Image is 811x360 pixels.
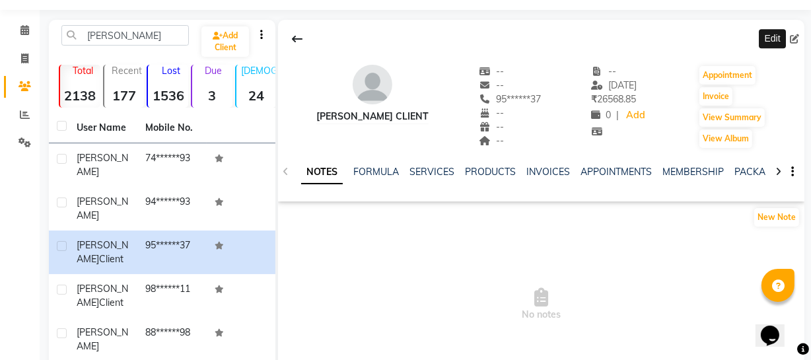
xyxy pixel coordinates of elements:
[591,65,616,77] span: --
[77,239,128,265] span: [PERSON_NAME]
[699,66,756,85] button: Appointment
[699,129,752,148] button: View Album
[69,113,137,143] th: User Name
[756,307,798,347] iframe: chat widget
[99,297,123,308] span: Client
[699,87,732,106] button: Invoice
[195,65,232,77] p: Due
[662,166,724,178] a: MEMBERSHIP
[77,196,128,221] span: [PERSON_NAME]
[754,208,799,227] button: New Note
[353,65,392,104] img: avatar
[137,113,206,143] th: Mobile No.
[616,108,619,122] span: |
[353,166,399,178] a: FORMULA
[316,110,429,124] div: [PERSON_NAME] Client
[201,26,249,57] a: Add Client
[61,25,189,46] input: Search by Name/Mobile/Email/Code
[479,79,505,91] span: --
[77,326,128,352] span: [PERSON_NAME]
[104,87,145,104] strong: 177
[409,166,454,178] a: SERVICES
[301,161,343,184] a: NOTES
[624,106,647,125] a: Add
[99,253,123,265] span: Client
[759,30,786,49] div: Edit
[465,166,516,178] a: PRODUCTS
[148,87,188,104] strong: 1536
[591,93,597,105] span: ₹
[60,87,100,104] strong: 2138
[581,166,652,178] a: APPOINTMENTS
[77,283,128,308] span: [PERSON_NAME]
[591,93,636,105] span: 26568.85
[65,65,100,77] p: Total
[591,109,611,121] span: 0
[110,65,145,77] p: Recent
[479,135,505,147] span: --
[153,65,188,77] p: Lost
[591,79,637,91] span: [DATE]
[699,108,765,127] button: View Summary
[734,166,783,178] a: PACKAGES
[283,26,311,52] div: Back to Client
[236,87,277,104] strong: 24
[242,65,277,77] p: [DEMOGRAPHIC_DATA]
[526,166,570,178] a: INVOICES
[479,107,505,119] span: --
[77,152,128,178] span: [PERSON_NAME]
[479,65,505,77] span: --
[192,87,232,104] strong: 3
[479,121,505,133] span: --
